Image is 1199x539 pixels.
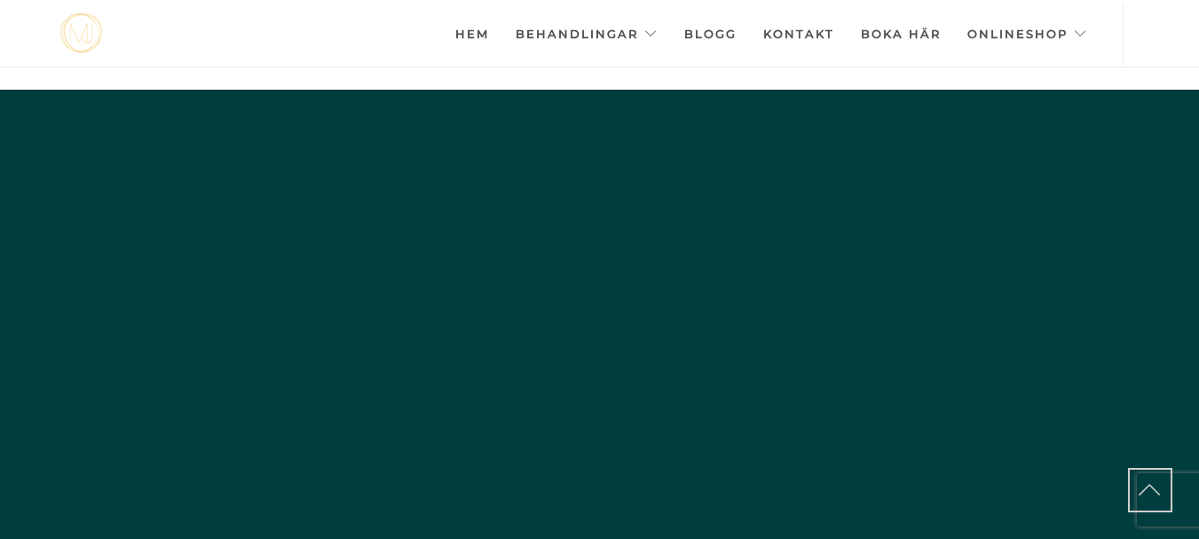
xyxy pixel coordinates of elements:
[967,3,1087,65] a: Onlineshop
[763,3,834,65] a: Kontakt
[60,13,102,53] a: mjstudio mjstudio mjstudio
[684,3,737,65] a: Blogg
[455,3,489,65] a: Hem
[60,13,102,53] img: mjstudio
[516,3,658,65] a: Behandlingar
[861,3,941,65] a: Boka här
